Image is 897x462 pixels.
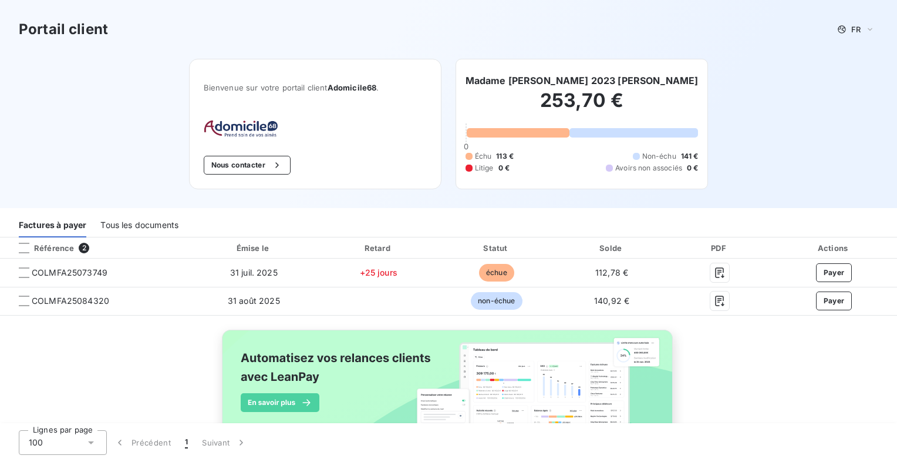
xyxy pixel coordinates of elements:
img: Company logo [204,120,279,137]
div: Émise le [191,242,316,254]
div: Tous les documents [100,213,178,237]
div: Actions [773,242,895,254]
span: Avoirs non associés [615,163,682,173]
div: Factures à payer [19,213,86,237]
span: 2 [79,243,89,253]
div: Statut [441,242,553,254]
span: Litige [475,163,494,173]
div: Référence [9,243,74,253]
span: Échu [475,151,492,162]
span: 140,92 € [594,296,629,306]
button: Nous contacter [204,156,291,175]
button: Payer [816,263,852,282]
span: COLMFA25073749 [32,267,107,279]
span: 113 € [496,151,514,162]
button: 1 [178,430,195,455]
span: Bienvenue sur votre portail client . [204,83,427,92]
span: 100 [29,437,43,448]
span: échue [479,264,514,282]
h2: 253,70 € [466,89,699,124]
span: 31 août 2025 [228,296,280,306]
span: 112,78 € [595,267,628,277]
span: 0 [464,142,468,151]
span: 0 € [498,163,510,173]
button: Suivant [195,430,254,455]
span: +25 jours [360,267,397,277]
span: FR [851,25,861,34]
button: Payer [816,292,852,310]
span: 31 juil. 2025 [230,267,278,277]
div: PDF [671,242,768,254]
div: Solde [557,242,666,254]
span: 0 € [687,163,698,173]
span: Non-échu [642,151,676,162]
h3: Portail client [19,19,108,40]
span: non-échue [471,292,522,310]
span: 1 [185,437,188,448]
button: Précédent [107,430,178,455]
h6: Madame [PERSON_NAME] 2023 [PERSON_NAME] [466,73,699,88]
span: COLMFA25084320 [32,295,109,307]
span: Adomicile68 [328,83,377,92]
span: 141 € [681,151,699,162]
div: Retard [321,242,436,254]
